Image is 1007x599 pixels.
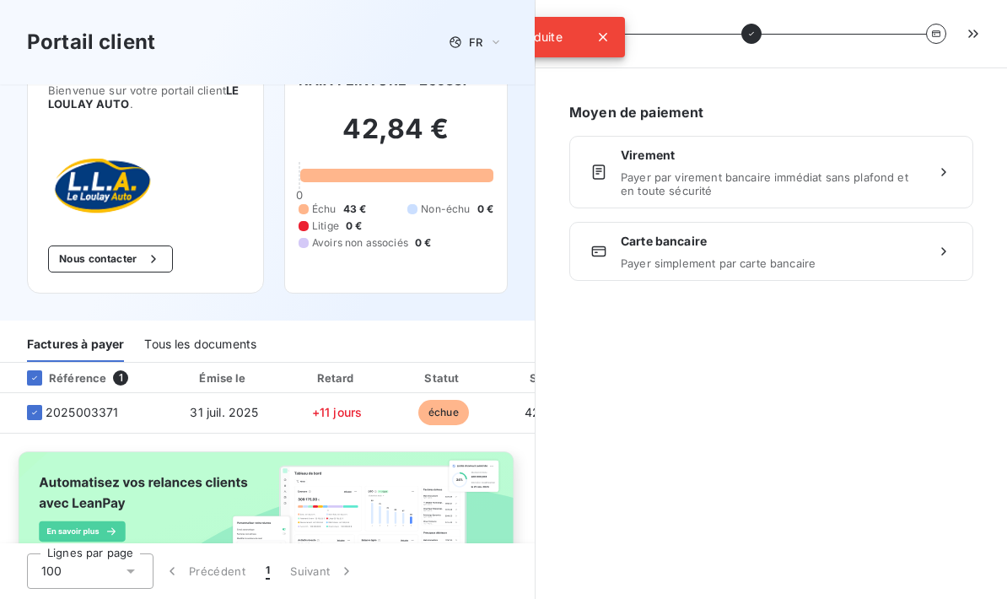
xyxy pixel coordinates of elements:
[312,202,337,217] span: Échu
[343,202,367,217] span: 43 €
[296,188,303,202] span: 0
[418,400,469,425] span: échue
[415,235,431,251] span: 0 €
[287,370,388,386] div: Retard
[621,147,922,164] span: Virement
[48,84,243,111] span: Bienvenue sur votre portail client .
[256,553,280,589] button: 1
[280,553,365,589] button: Suivant
[190,405,258,419] span: 31 juil. 2025
[144,326,256,362] div: Tous les documents
[621,170,922,197] span: Payer par virement bancaire immédiat sans plafond et en toute sécurité
[169,370,279,386] div: Émise le
[525,405,570,419] span: 42,84 €
[312,235,408,251] span: Avoirs non associés
[346,219,362,234] span: 0 €
[469,35,482,49] span: FR
[621,233,922,250] span: Carte bancaire
[477,202,493,217] span: 0 €
[421,202,470,217] span: Non-échu
[153,553,256,589] button: Précédent
[312,219,339,234] span: Litige
[48,84,239,111] span: LE LOULAY AUTO
[299,112,493,163] h2: 42,84 €
[46,404,119,421] span: 2025003371
[48,246,173,273] button: Nous contacter
[266,563,270,580] span: 1
[312,405,362,419] span: +11 jours
[48,151,156,219] img: Company logo
[41,563,62,580] span: 100
[394,370,493,386] div: Statut
[499,370,595,386] div: Solde
[27,27,155,57] h3: Portail client
[621,256,922,270] span: Payer simplement par carte bancaire
[27,326,124,362] div: Factures à payer
[113,370,128,386] span: 1
[13,370,106,386] div: Référence
[569,102,973,122] h6: Moyen de paiement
